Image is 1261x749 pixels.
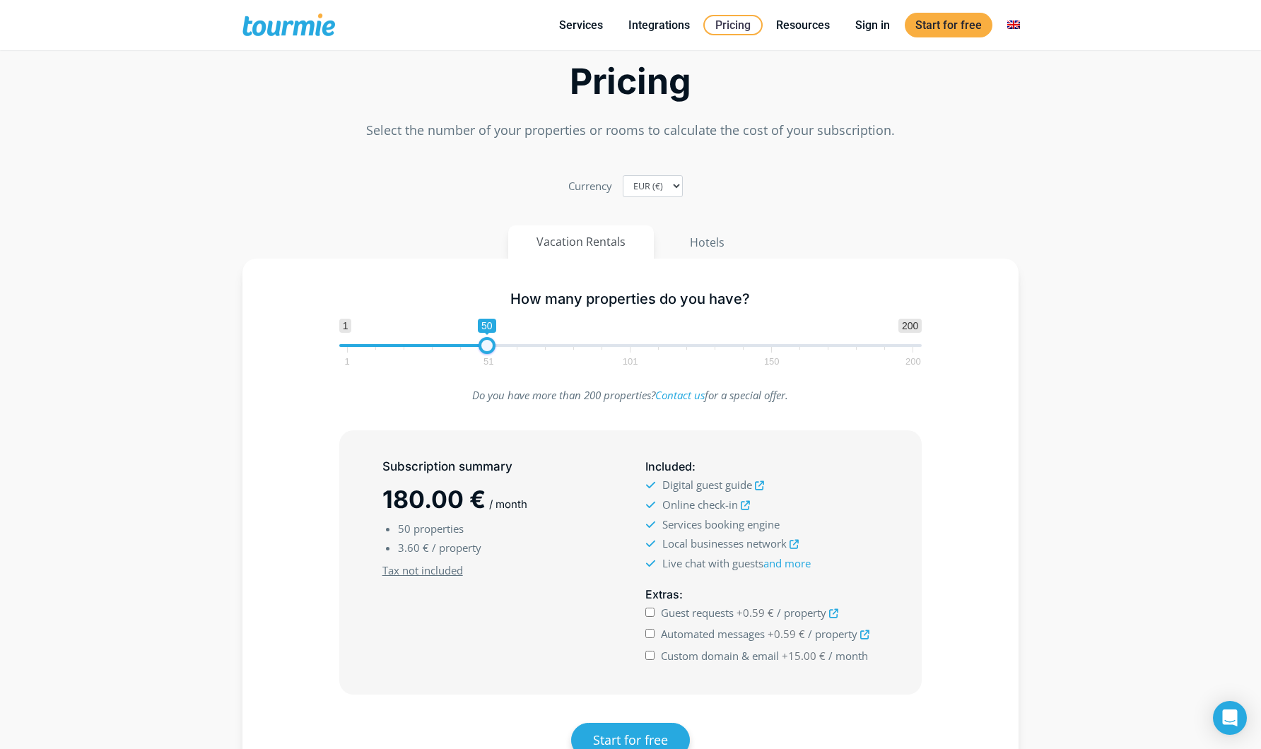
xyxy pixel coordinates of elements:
[432,541,481,555] span: / property
[662,497,738,512] span: Online check-in
[242,65,1019,98] h2: Pricing
[903,358,923,365] span: 200
[645,586,879,603] h5: :
[905,13,992,37] a: Start for free
[339,386,922,405] p: Do you have more than 200 properties? for a special offer.
[478,319,496,333] span: 50
[398,541,429,555] span: 3.60 €
[766,16,840,34] a: Resources
[339,290,922,308] h5: How many properties do you have?
[661,649,779,663] span: Custom domain & email
[845,16,901,34] a: Sign in
[339,319,352,333] span: 1
[768,627,805,641] span: +0.59 €
[808,627,857,641] span: / property
[621,358,640,365] span: 101
[508,225,654,259] button: Vacation Rentals
[762,358,782,365] span: 150
[661,225,753,259] button: Hotels
[382,563,463,577] u: Tax not included
[655,388,705,402] a: Contact us
[382,458,616,476] h5: Subscription summary
[382,485,486,514] span: 180.00 €
[662,536,787,550] span: Local businesses network
[737,606,774,620] span: +0.59 €
[1213,701,1247,735] div: Open Intercom Messenger
[997,16,1031,34] a: Switch to
[828,649,868,663] span: / month
[489,497,527,511] span: / month
[342,358,351,365] span: 1
[242,121,1019,140] p: Select the number of your properties or rooms to calculate the cost of your subscription.
[398,521,411,536] span: 50
[662,478,752,492] span: Digital guest guide
[777,606,826,620] span: / property
[414,521,464,536] span: properties
[763,556,811,570] a: and more
[618,16,700,34] a: Integrations
[645,458,879,476] h5: :
[703,15,763,35] a: Pricing
[593,731,668,748] span: Start for free
[481,358,495,365] span: 51
[661,627,765,641] span: Automated messages
[661,606,734,620] span: Guest requests
[662,556,811,570] span: Live chat with guests
[645,459,692,473] span: Included
[898,319,922,333] span: 200
[645,587,679,601] span: Extras
[662,517,780,531] span: Services booking engine
[568,177,612,196] label: Currency
[549,16,614,34] a: Services
[782,649,826,663] span: +15.00 €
